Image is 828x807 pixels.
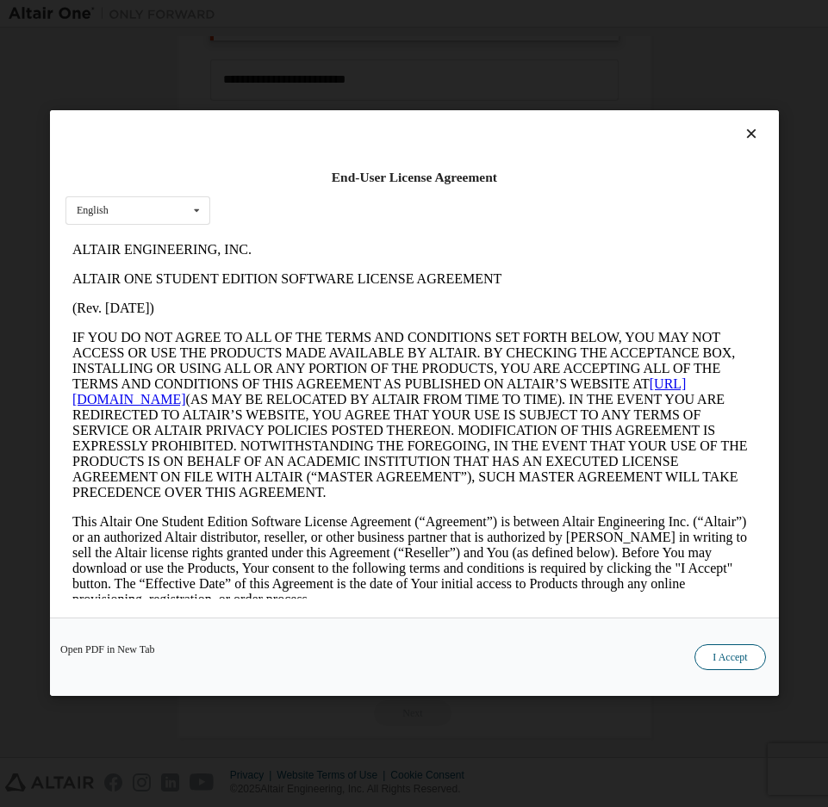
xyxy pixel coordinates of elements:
a: [URL][DOMAIN_NAME] [7,141,620,171]
p: (Rev. [DATE]) [7,65,691,81]
div: End-User License Agreement [65,169,763,186]
button: I Accept [694,645,765,671]
p: ALTAIR ENGINEERING, INC. [7,7,691,22]
p: This Altair One Student Edition Software License Agreement (“Agreement”) is between Altair Engine... [7,279,691,372]
a: Open PDF in New Tab [60,645,155,655]
div: English [77,206,109,216]
p: IF YOU DO NOT AGREE TO ALL OF THE TERMS AND CONDITIONS SET FORTH BELOW, YOU MAY NOT ACCESS OR USE... [7,95,691,265]
p: ALTAIR ONE STUDENT EDITION SOFTWARE LICENSE AGREEMENT [7,36,691,52]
